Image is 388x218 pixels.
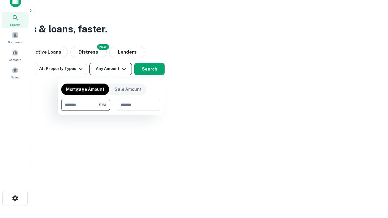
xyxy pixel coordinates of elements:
[115,86,142,93] p: Sale Amount
[112,99,114,111] div: -
[358,170,388,199] iframe: Chat Widget
[66,86,104,93] p: Mortgage Amount
[99,102,106,107] span: $1M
